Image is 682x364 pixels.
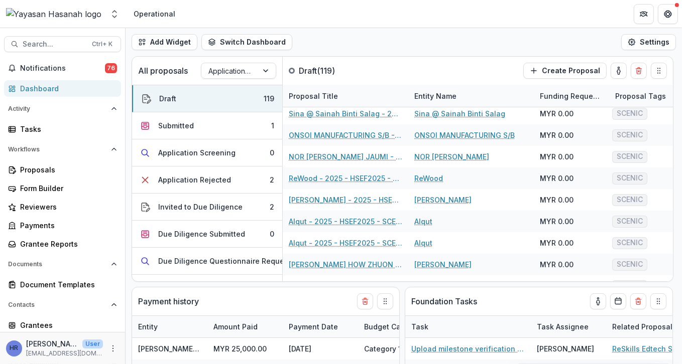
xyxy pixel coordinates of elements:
div: Submitted [158,120,194,131]
div: MYR 0.00 [540,259,574,270]
p: Foundation Tasks [411,295,477,307]
a: Reviewers [4,199,121,215]
div: MYR 0.00 [540,130,574,140]
div: Task Assignee [531,316,606,337]
button: Partners [634,4,654,24]
div: Proposal Title [283,91,344,101]
div: Task Assignee [531,321,595,332]
button: Due Diligence Questionnaire Requested0 [132,248,282,275]
a: Alqut - 2025 - HSEF2025 - SCENIC [289,238,402,248]
span: SCENIC [617,217,643,226]
span: SCENIC [617,196,643,204]
a: Sina @ Sainah Binti Salag - 2025 - HSEF2025 - SCENIC [289,108,402,119]
div: Task [405,321,434,332]
div: Form Builder [20,183,113,194]
div: Entity Name [408,85,534,107]
div: Payment Date [283,316,358,337]
div: Budget Category [358,316,459,337]
div: Ctrl + K [90,39,115,50]
button: Draft119 [132,85,282,112]
div: 119 [264,93,274,104]
button: Calendar [610,293,626,309]
button: Open entity switcher [107,4,122,24]
div: MYR 0.00 [540,195,574,205]
a: Proposals [4,161,121,178]
button: Add Widget [132,34,197,50]
div: Entity [132,321,164,332]
div: Proposal Title [283,85,408,107]
div: 1 [271,120,274,131]
div: Amount Paid [207,316,283,337]
button: Get Help [658,4,678,24]
img: Yayasan Hasanah logo [6,8,102,20]
p: [EMAIL_ADDRESS][DOMAIN_NAME] [26,349,103,358]
button: toggle-assigned-to-me [590,293,606,309]
div: Budget Category [358,321,429,332]
a: ReWood - 2025 - HSEF2025 - SCENIC [289,173,402,184]
div: Hanis Anissa binti Abd Rafar [10,345,19,351]
div: Due Diligence Questionnaire Requested [158,256,300,266]
p: [PERSON_NAME] [26,338,78,349]
a: ReWood [414,173,443,184]
div: Funding Requested [534,85,609,107]
div: Application Screening [158,147,236,158]
span: Search... [23,40,86,49]
button: Drag [651,63,667,79]
a: Dashboard [4,80,121,97]
span: SCENIC [617,239,643,247]
button: Create Proposal [523,63,607,79]
nav: breadcrumb [130,7,179,21]
button: Due Diligence Submitted0 [132,221,282,248]
div: Payments [20,220,113,231]
span: Workflows [8,146,107,153]
button: Open Contacts [4,297,121,313]
a: Upload milestone verification report [411,343,525,354]
a: [PERSON_NAME] [414,259,472,270]
div: Category 1 [364,343,401,354]
div: Task [405,316,531,337]
button: Application Rejected2 [132,166,282,194]
div: MYR 0.00 [540,238,574,248]
button: Application Screening0 [132,139,282,166]
button: Settings [621,34,676,50]
div: MYR 0.00 [540,173,574,184]
a: Tasks [4,121,121,137]
div: MYR 0.00 [540,151,574,162]
div: Due Diligence Submitted [158,229,245,239]
a: Document Templates [4,276,121,293]
a: Payments [4,217,121,234]
div: Application Rejected [158,174,231,185]
p: Payment history [138,295,199,307]
button: Submitted1 [132,112,282,139]
a: Form Builder [4,180,121,197]
span: SCENIC [617,152,643,161]
div: Entity [132,316,207,337]
button: Switch Dashboard [201,34,292,50]
span: SCENIC [617,260,643,269]
button: Delete card [630,293,646,309]
div: MYR 0.00 [540,281,574,291]
div: Reviewers [20,202,113,212]
button: Open Documents [4,256,121,272]
div: Proposal Tags [609,91,672,101]
button: Open Workflows [4,141,121,157]
p: User [82,339,103,348]
a: Alqut - 2025 - HSEF2025 - SCENIC [289,216,402,227]
div: Related Proposal [606,321,678,332]
a: ONSOI MANUFACTURING S/B - 2025 - HSEF2025 - SCENIC [289,130,402,140]
div: 2 [270,174,274,185]
div: Dashboard [20,83,113,94]
div: Invited to Due Diligence [158,202,243,212]
p: Draft ( 119 ) [299,65,374,77]
span: Activity [8,105,107,112]
button: Notifications76 [4,60,121,76]
a: Alqut [414,216,432,227]
span: Notifications [20,64,105,73]
a: NOR [PERSON_NAME] [414,151,489,162]
a: Grantees [4,317,121,333]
